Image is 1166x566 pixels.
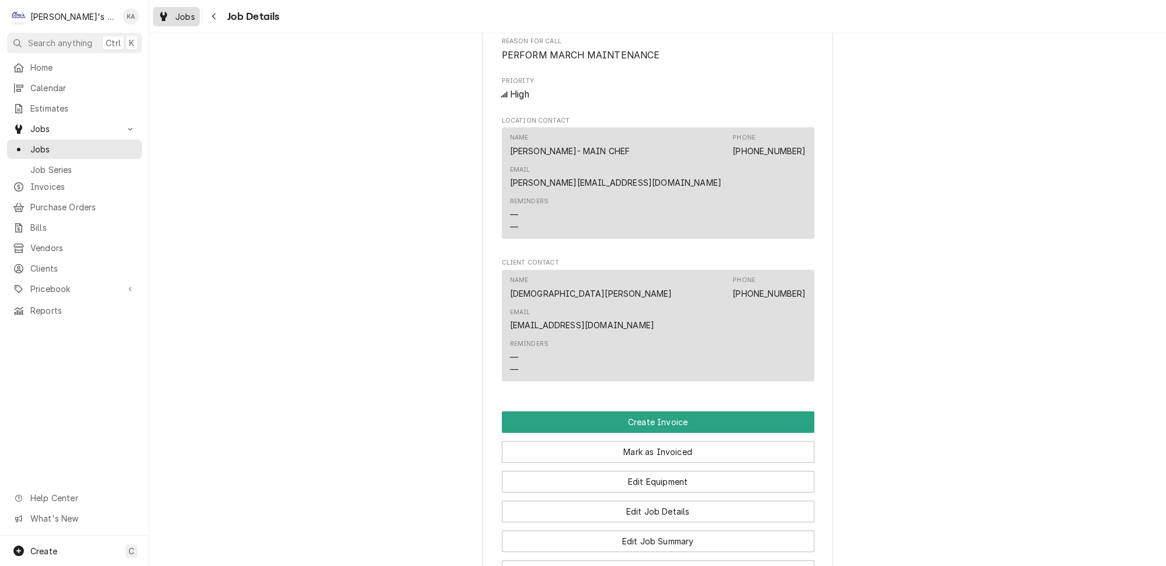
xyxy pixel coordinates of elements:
div: Name [510,133,529,143]
button: Navigate back [205,7,224,26]
div: Priority [502,77,814,102]
span: Vendors [30,242,136,254]
div: Button Group Row [502,463,814,492]
div: Reminders [510,197,549,232]
span: Location Contact [502,116,814,126]
div: High [502,88,814,102]
div: Korey Austin's Avatar [123,8,139,25]
span: Clients [30,262,136,275]
a: [EMAIL_ADDRESS][DOMAIN_NAME] [510,320,654,330]
span: Reports [30,304,136,317]
div: — [510,221,518,233]
div: Contact [502,270,814,381]
a: Go to Jobs [7,119,142,138]
span: Invoices [30,180,136,193]
div: — [510,363,518,376]
a: Job Series [7,160,142,179]
span: Bills [30,221,136,234]
span: Client Contact [502,258,814,268]
span: Calendar [30,82,136,94]
a: Go to What's New [7,509,142,528]
span: Reason For Call [502,37,814,46]
span: Job Series [30,164,136,176]
a: [PERSON_NAME][EMAIL_ADDRESS][DOMAIN_NAME] [510,178,722,187]
span: Pricebook [30,283,119,295]
div: Button Group Row [502,411,814,433]
div: Reminders [510,339,549,349]
div: Name [510,276,529,285]
span: Priority [502,77,814,86]
span: Ctrl [106,37,121,49]
span: Home [30,61,136,74]
span: Purchase Orders [30,201,136,213]
div: Button Group Row [502,433,814,463]
a: Go to Pricebook [7,279,142,298]
div: Phone [733,133,806,157]
a: Vendors [7,238,142,258]
span: Estimates [30,102,136,114]
button: Edit Equipment [502,471,814,492]
div: C [11,8,27,25]
div: Clay's Refrigeration's Avatar [11,8,27,25]
span: Jobs [30,123,119,135]
div: Email [510,308,530,317]
span: Jobs [30,143,136,155]
span: Reason For Call [502,48,814,62]
div: Phone [733,276,755,285]
a: Estimates [7,99,142,118]
span: PERFORM MARCH MAINTENANCE [502,50,660,61]
button: Edit Job Summary [502,530,814,552]
div: KA [123,8,139,25]
span: Jobs [175,11,195,23]
span: Job Details [224,9,280,25]
div: Name [510,133,630,157]
div: Contact [502,127,814,239]
div: Location Contact List [502,127,814,244]
button: Create Invoice [502,411,814,433]
button: Search anythingCtrlK [7,33,142,53]
div: Email [510,308,654,331]
span: Create [30,546,57,556]
div: Client Contact [502,258,814,386]
div: Location Contact [502,116,814,244]
a: Reports [7,301,142,320]
div: Button Group Row [502,492,814,522]
div: — [510,209,518,221]
a: Jobs [7,140,142,159]
span: C [129,545,134,557]
a: [PHONE_NUMBER] [733,146,806,156]
div: Reminders [510,339,549,375]
a: Clients [7,259,142,278]
button: Mark as Invoiced [502,441,814,463]
span: K [129,37,134,49]
div: [DEMOGRAPHIC_DATA][PERSON_NAME] [510,287,672,300]
div: Reason For Call [502,37,814,62]
div: Email [510,165,722,189]
a: Home [7,58,142,77]
a: Purchase Orders [7,197,142,217]
div: Client Contact List [502,270,814,387]
a: Bills [7,218,142,237]
div: Phone [733,133,755,143]
div: Button Group Row [502,522,814,552]
div: Email [510,165,530,175]
div: Reminders [510,197,549,206]
div: Name [510,276,672,299]
a: [PHONE_NUMBER] [733,289,806,298]
span: Priority [502,88,814,102]
div: — [510,351,518,363]
span: Help Center [30,492,135,504]
span: Search anything [28,37,92,49]
button: Edit Job Details [502,501,814,522]
a: Jobs [153,7,200,26]
a: Invoices [7,177,142,196]
a: Calendar [7,78,142,98]
div: Phone [733,276,806,299]
div: [PERSON_NAME]- MAIN CHEF [510,145,630,157]
a: Go to Help Center [7,488,142,508]
span: What's New [30,512,135,525]
div: [PERSON_NAME]'s Refrigeration [30,11,116,23]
